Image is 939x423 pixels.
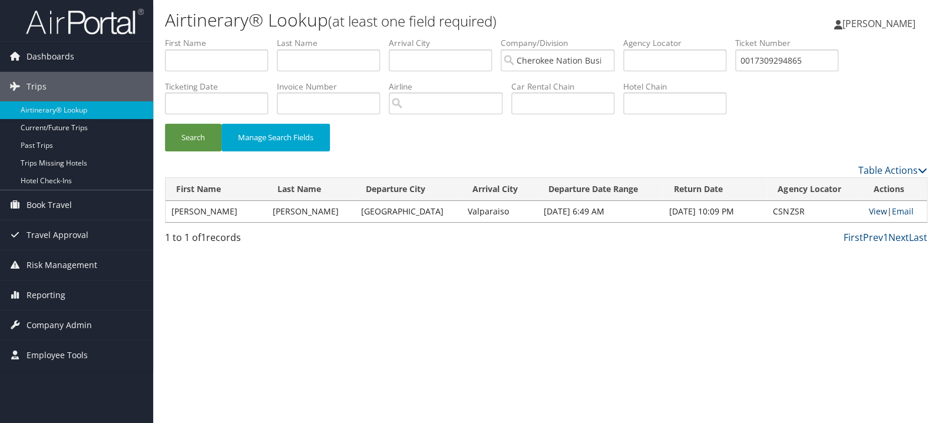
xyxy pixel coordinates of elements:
[389,37,501,49] label: Arrival City
[221,124,330,151] button: Manage Search Fields
[165,124,221,151] button: Search
[27,250,97,280] span: Risk Management
[767,178,862,201] th: Agency Locator: activate to sort column ascending
[888,231,909,244] a: Next
[863,231,883,244] a: Prev
[511,81,623,92] label: Car Rental Chain
[767,201,862,222] td: CSNZSR
[844,231,863,244] a: First
[166,201,267,222] td: [PERSON_NAME]
[389,81,511,92] label: Airline
[165,37,277,49] label: First Name
[277,81,389,92] label: Invoice Number
[355,201,462,222] td: [GEOGRAPHIC_DATA]
[355,178,462,201] th: Departure City: activate to sort column ascending
[862,201,927,222] td: |
[165,230,342,250] div: 1 to 1 of records
[267,201,355,222] td: [PERSON_NAME]
[537,178,663,201] th: Departure Date Range: activate to sort column ascending
[623,37,735,49] label: Agency Locator
[27,310,92,340] span: Company Admin
[868,206,887,217] a: View
[891,206,913,217] a: Email
[735,37,847,49] label: Ticket Number
[663,178,767,201] th: Return Date: activate to sort column ascending
[842,17,915,30] span: [PERSON_NAME]
[834,6,927,41] a: [PERSON_NAME]
[27,72,47,101] span: Trips
[862,178,927,201] th: Actions
[201,231,206,244] span: 1
[858,164,927,177] a: Table Actions
[267,178,355,201] th: Last Name: activate to sort column ascending
[165,81,277,92] label: Ticketing Date
[537,201,663,222] td: [DATE] 6:49 AM
[166,178,267,201] th: First Name: activate to sort column ascending
[909,231,927,244] a: Last
[663,201,767,222] td: [DATE] 10:09 PM
[27,190,72,220] span: Book Travel
[27,341,88,370] span: Employee Tools
[462,201,537,222] td: Valparaiso
[623,81,735,92] label: Hotel Chain
[27,42,74,71] span: Dashboards
[27,280,65,310] span: Reporting
[462,178,537,201] th: Arrival City: activate to sort column ascending
[328,11,497,31] small: (at least one field required)
[26,8,144,35] img: airportal-logo.png
[277,37,389,49] label: Last Name
[883,231,888,244] a: 1
[165,8,673,32] h1: Airtinerary® Lookup
[27,220,88,250] span: Travel Approval
[501,37,623,49] label: Company/Division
